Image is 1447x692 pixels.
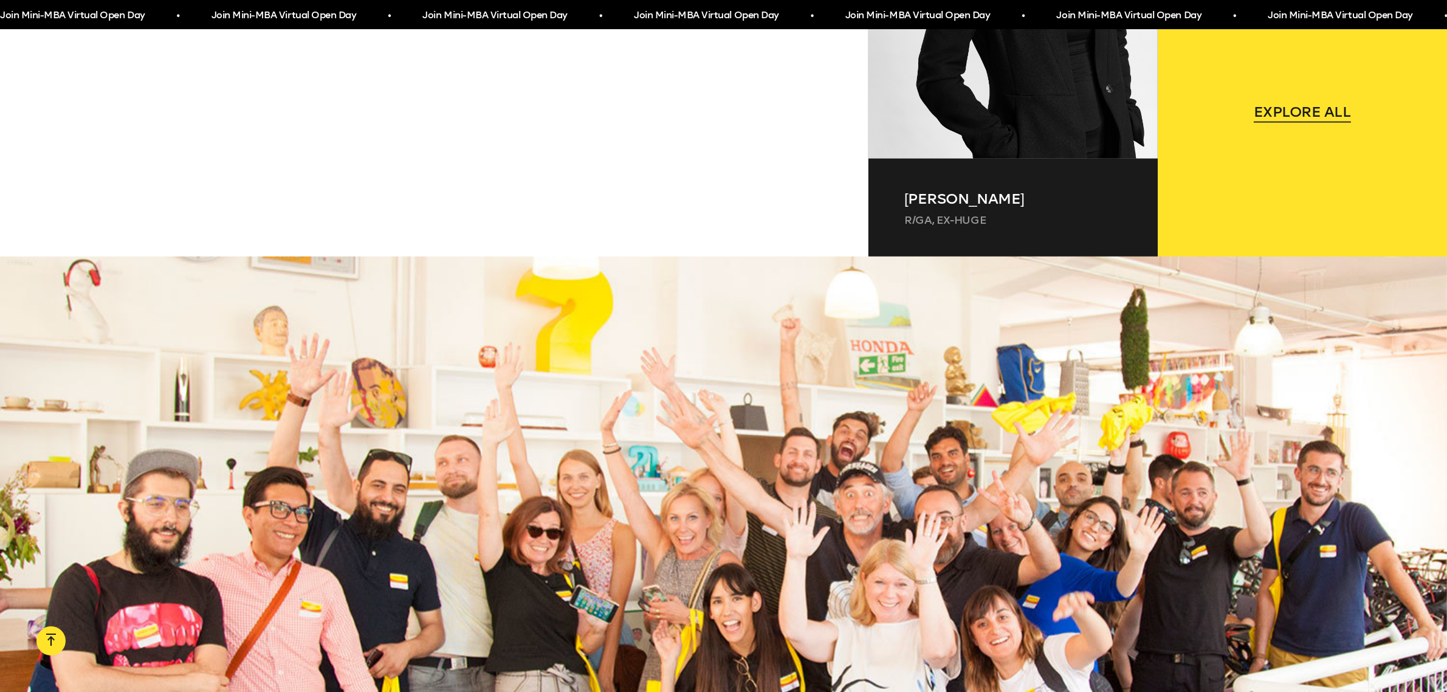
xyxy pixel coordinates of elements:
p: R/GA, ex-Huge [904,213,1121,227]
span: • [165,5,168,27]
span: • [1222,5,1225,27]
span: • [1432,5,1435,27]
p: [PERSON_NAME] [904,188,1121,210]
span: • [587,5,590,27]
span: • [799,5,802,27]
span: • [1010,5,1013,27]
span: • [376,5,379,27]
span: Explore all [1254,101,1351,123]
